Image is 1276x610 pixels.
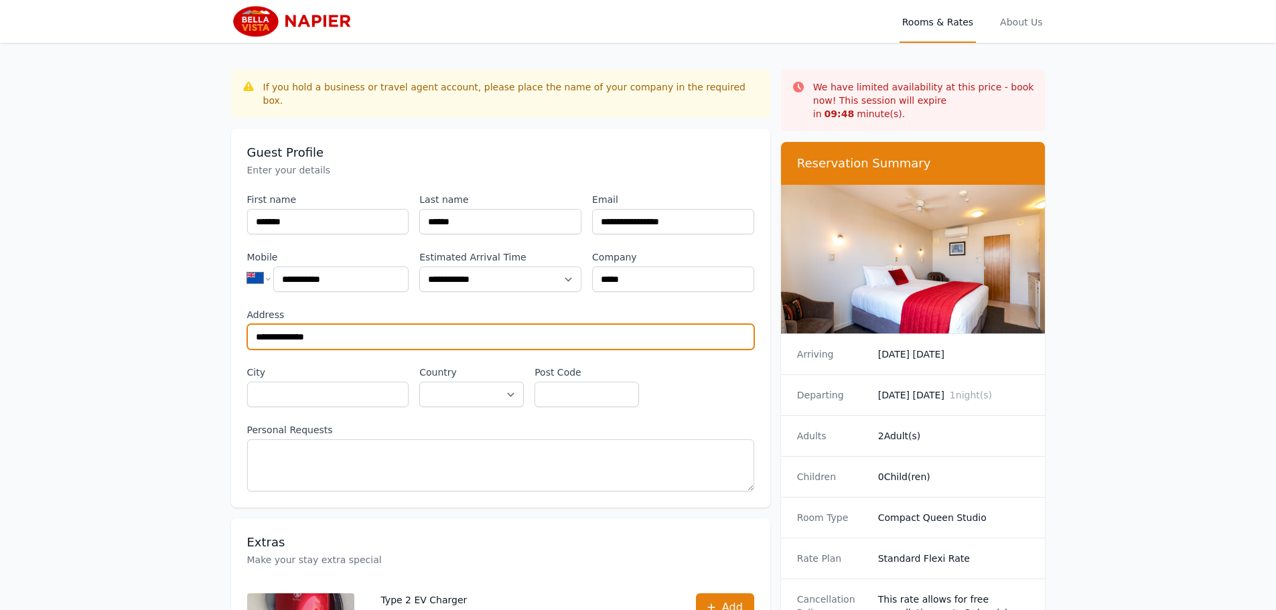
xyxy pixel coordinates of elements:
[878,429,1030,443] dd: 2 Adult(s)
[419,193,581,206] label: Last name
[247,163,754,177] p: Enter your details
[878,470,1030,483] dd: 0 Child(ren)
[247,423,754,437] label: Personal Requests
[797,348,867,361] dt: Arriving
[381,593,669,607] p: Type 2 EV Charger
[825,108,855,119] strong: 09 : 48
[419,250,581,264] label: Estimated Arrival Time
[797,470,867,483] dt: Children
[592,193,754,206] label: Email
[813,80,1035,121] p: We have limited availability at this price - book now! This session will expire in minute(s).
[797,552,867,565] dt: Rate Plan
[247,145,754,161] h3: Guest Profile
[247,193,409,206] label: First name
[247,308,754,321] label: Address
[247,250,409,264] label: Mobile
[247,366,409,379] label: City
[263,80,760,107] div: If you hold a business or travel agent account, please place the name of your company in the requ...
[797,511,867,524] dt: Room Type
[247,534,754,550] h3: Extras
[797,429,867,443] dt: Adults
[419,366,524,379] label: Country
[878,348,1030,361] dd: [DATE] [DATE]
[878,552,1030,565] dd: Standard Flexi Rate
[231,5,360,37] img: Bella Vista Napier
[878,388,1030,402] dd: [DATE] [DATE]
[797,155,1030,171] h3: Reservation Summary
[781,185,1046,333] img: Compact Queen Studio
[797,388,867,402] dt: Departing
[247,553,754,566] p: Make your stay extra special
[950,390,992,400] span: 1 night(s)
[878,511,1030,524] dd: Compact Queen Studio
[592,250,754,264] label: Company
[535,366,639,379] label: Post Code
